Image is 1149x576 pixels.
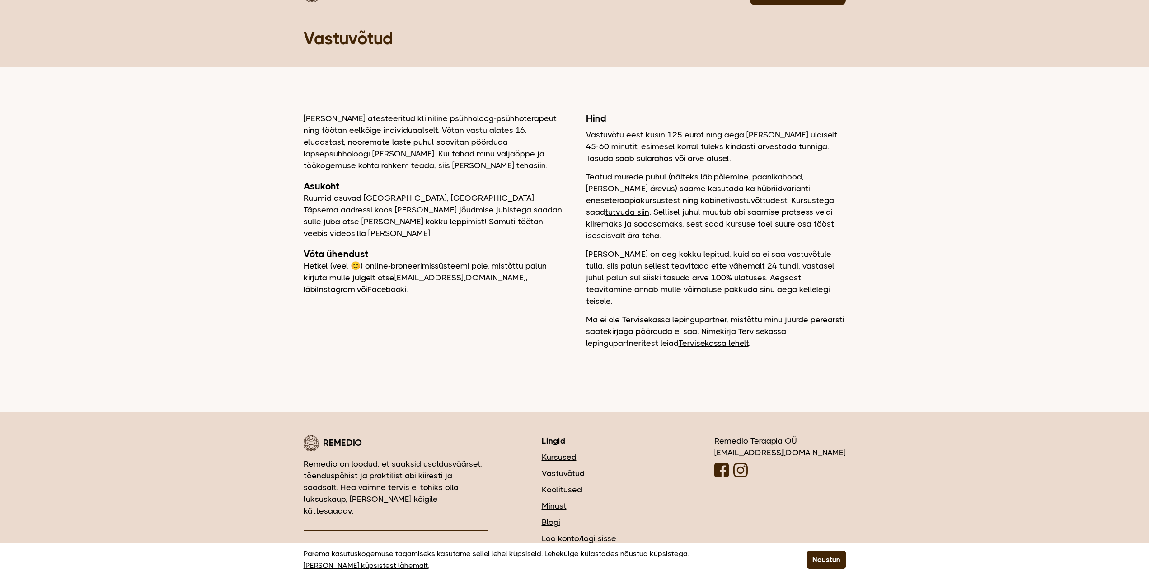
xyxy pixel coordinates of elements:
p: Hetkel (veel 😊) online-broneerimissüsteemi pole, mistõttu palun kirjuta mulle julgelt otse , läbi... [304,260,563,295]
h2: Asukoht [304,180,563,192]
a: Facebooki [367,285,407,294]
a: siin [534,161,546,170]
p: Vastuvõtu eest küsin 125 eurot ning aega [PERSON_NAME] üldiselt 45-60 minutit, esimesel korral tu... [586,129,846,164]
button: Nõustun [807,551,846,569]
div: Remedio [304,435,488,451]
a: Kursused [542,451,660,463]
div: [EMAIL_ADDRESS][DOMAIN_NAME] [714,447,846,458]
h1: Vastuvõtud [304,28,846,49]
p: Parema kasutuskogemuse tagamiseks kasutame sellel lehel küpsiseid. Lehekülge külastades nõustud k... [304,548,784,571]
a: [EMAIL_ADDRESS][DOMAIN_NAME] [394,273,526,282]
p: Teatud murede puhul (näiteks läbipõlemine, paanikahood, [PERSON_NAME] ärevus) saame kasutada ka h... [586,171,846,241]
h2: Hind [586,113,846,124]
a: [PERSON_NAME] küpsistest lähemalt. [304,560,429,571]
a: Loo konto/logi sisse [542,533,660,544]
img: Facebooki logo [714,463,729,477]
p: Remedio on loodud, et saaksid usaldusväärset, tõenduspõhist ja praktilist abi kiiresti ja soodsal... [304,458,488,517]
a: Koolitused [542,484,660,496]
p: Ma ei ole Tervisekassa lepingupartner, mistõttu minu juurde perearsti saatekirjaga pöörduda ei sa... [586,314,846,349]
a: Tervisekassa lehelt [679,339,749,348]
a: Instagrami [317,285,357,294]
p: [PERSON_NAME] on aeg kokku lepitud, kuid sa ei saa vastuvõtule tulla, siis palun sellest teavitad... [586,248,846,307]
img: Remedio logo [304,435,319,451]
div: Remedio Teraapia OÜ [714,435,846,481]
h3: Lingid [542,435,660,447]
a: tutvuda siin [605,208,649,217]
a: Vastuvõtud [542,467,660,479]
h2: Võta ühendust [304,248,563,260]
a: Blogi [542,516,660,528]
img: Instagrammi logo [733,463,748,477]
p: [PERSON_NAME] atesteeritud kliiniline psühholoog-psühhoterapeut ning töötan eelkõige individuaals... [304,113,563,171]
p: Ruumid asuvad [GEOGRAPHIC_DATA], [GEOGRAPHIC_DATA]. Täpsema aadressi koos [PERSON_NAME] jõudmise ... [304,192,563,239]
a: Minust [542,500,660,512]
